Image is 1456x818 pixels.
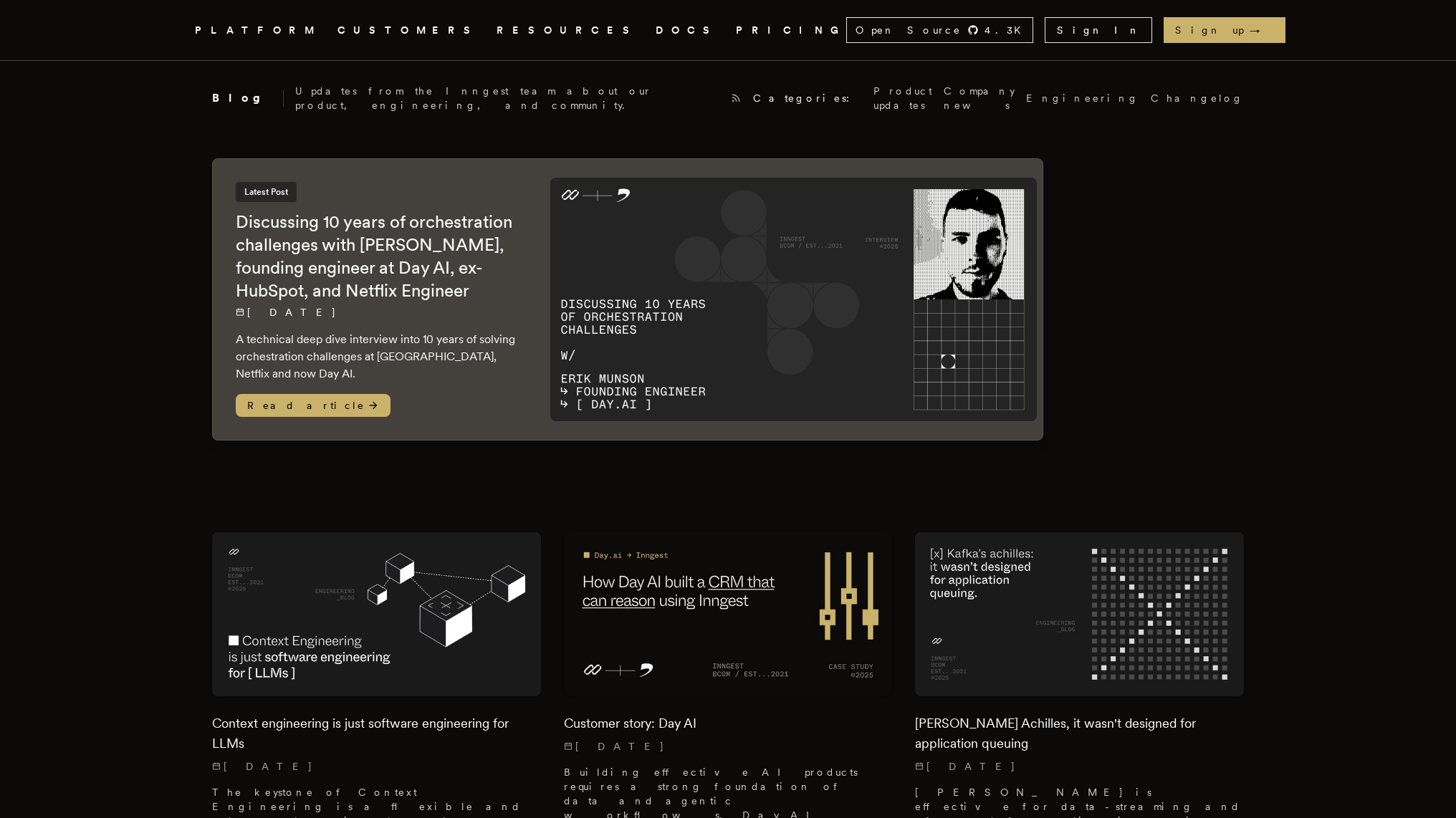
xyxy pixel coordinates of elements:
h2: Blog [212,90,284,107]
p: [DATE] [212,759,541,774]
button: PLATFORM [195,21,320,39]
p: A technical deep dive interview into 10 years of solving orchestration challenges at [GEOGRAPHIC_... [236,331,522,382]
img: Featured image for Discussing 10 years of orchestration challenges with Erik Munson, founding eng... [550,178,1037,420]
span: 4.3 K [985,23,1030,37]
a: DOCS [656,21,719,39]
span: → [1250,23,1274,37]
a: Sign up [1164,17,1285,43]
span: Open Source [856,23,962,37]
a: Engineering [1026,91,1139,105]
h2: Context engineering is just software engineering for LLMs [212,713,541,754]
a: CUSTOMERS [337,21,479,39]
p: [DATE] [915,759,1244,774]
a: Sign In [1045,17,1152,43]
a: PRICING [736,21,846,39]
span: Latest Post [236,182,297,202]
span: Read article [236,394,391,417]
img: Featured image for Customer story: Day AI blog post [564,532,893,696]
p: [DATE] [564,739,893,754]
a: Product updates [873,84,932,112]
button: RESOURCES [497,21,638,39]
a: Company news [944,84,1015,112]
a: Changelog [1151,91,1244,105]
img: Featured image for Context engineering is just software engineering for LLMs blog post [212,532,541,696]
h2: Customer story: Day AI [564,713,893,733]
p: [DATE] [236,305,522,319]
p: Updates from the Inngest team about our product, engineering, and community. [295,84,719,112]
a: Latest PostDiscussing 10 years of orchestration challenges with [PERSON_NAME], founding engineer ... [212,158,1043,441]
h2: Discussing 10 years of orchestration challenges with [PERSON_NAME], founding engineer at Day AI, ... [236,211,522,302]
h2: [PERSON_NAME] Achilles, it wasn't designed for application queuing [915,713,1244,754]
img: Featured image for Kafka's Achilles, it wasn't designed for application queuing blog post [915,532,1244,696]
span: Categories: [753,91,862,105]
